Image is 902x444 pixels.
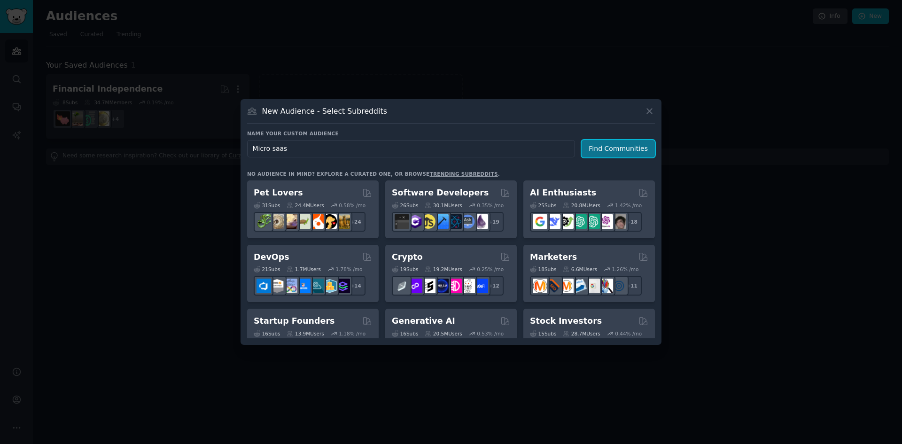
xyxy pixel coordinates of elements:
[247,130,655,137] h3: Name your custom audience
[392,266,418,273] div: 19 Sub s
[563,266,597,273] div: 6.6M Users
[599,279,613,293] img: MarketingResearch
[582,140,655,157] button: Find Communities
[460,214,475,229] img: AskComputerScience
[247,140,575,157] input: Pick a short name, like "Digital Marketers" or "Movie-Goers"
[572,214,587,229] img: chatgpt_promptDesign
[339,202,365,209] div: 0.58 % /mo
[309,279,324,293] img: platformengineering
[270,279,284,293] img: AWS_Certified_Experts
[322,279,337,293] img: aws_cdk
[585,214,600,229] img: chatgpt_prompts_
[335,279,350,293] img: PlatformEngineers
[257,214,271,229] img: herpetology
[477,330,504,337] div: 0.53 % /mo
[546,279,560,293] img: bigseo
[546,214,560,229] img: DeepSeek
[612,214,626,229] img: ArtificalIntelligence
[257,279,271,293] img: azuredevops
[530,187,596,199] h2: AI Enthusiasts
[287,266,321,273] div: 1.7M Users
[530,266,556,273] div: 18 Sub s
[254,266,280,273] div: 21 Sub s
[270,214,284,229] img: ballpython
[392,251,423,263] h2: Crypto
[612,279,626,293] img: OnlineMarketing
[254,330,280,337] div: 16 Sub s
[262,106,387,116] h3: New Audience - Select Subreddits
[425,202,462,209] div: 30.1M Users
[346,276,365,296] div: + 14
[615,202,642,209] div: 1.42 % /mo
[530,202,556,209] div: 25 Sub s
[559,279,574,293] img: AskMarketing
[477,202,504,209] div: 0.35 % /mo
[530,315,602,327] h2: Stock Investors
[392,202,418,209] div: 26 Sub s
[447,279,462,293] img: defiblockchain
[392,330,418,337] div: 16 Sub s
[484,212,504,232] div: + 19
[434,214,449,229] img: iOSProgramming
[296,214,311,229] img: turtle
[287,202,324,209] div: 24.4M Users
[339,330,365,337] div: 1.18 % /mo
[563,330,600,337] div: 28.7M Users
[425,330,462,337] div: 20.5M Users
[474,279,488,293] img: defi_
[533,279,547,293] img: content_marketing
[287,330,324,337] div: 13.9M Users
[429,171,498,177] a: trending subreddits
[585,279,600,293] img: googleads
[254,251,289,263] h2: DevOps
[447,214,462,229] img: reactnative
[563,202,600,209] div: 20.8M Users
[283,279,297,293] img: Docker_DevOps
[283,214,297,229] img: leopardgeckos
[572,279,587,293] img: Emailmarketing
[408,279,422,293] img: 0xPolygon
[254,202,280,209] div: 31 Sub s
[533,214,547,229] img: GoogleGeminiAI
[434,279,449,293] img: web3
[254,315,334,327] h2: Startup Founders
[254,187,303,199] h2: Pet Lovers
[615,330,642,337] div: 0.44 % /mo
[559,214,574,229] img: AItoolsCatalog
[421,214,435,229] img: learnjavascript
[395,279,409,293] img: ethfinance
[408,214,422,229] img: csharp
[530,251,577,263] h2: Marketers
[346,212,365,232] div: + 24
[392,315,455,327] h2: Generative AI
[392,187,489,199] h2: Software Developers
[421,279,435,293] img: ethstaker
[460,279,475,293] img: CryptoNews
[474,214,488,229] img: elixir
[484,276,504,296] div: + 12
[336,266,363,273] div: 1.78 % /mo
[477,266,504,273] div: 0.25 % /mo
[395,214,409,229] img: software
[322,214,337,229] img: PetAdvice
[247,171,500,177] div: No audience in mind? Explore a curated one, or browse .
[296,279,311,293] img: DevOpsLinks
[425,266,462,273] div: 19.2M Users
[335,214,350,229] img: dogbreed
[599,214,613,229] img: OpenAIDev
[622,276,642,296] div: + 11
[309,214,324,229] img: cockatiel
[612,266,639,273] div: 1.26 % /mo
[530,330,556,337] div: 15 Sub s
[622,212,642,232] div: + 18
